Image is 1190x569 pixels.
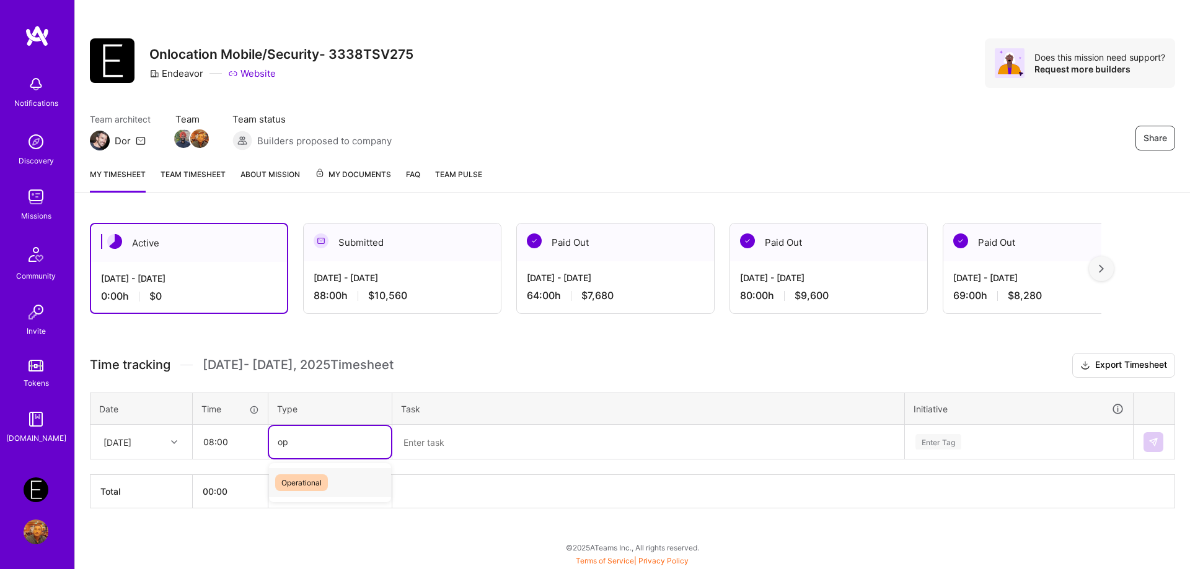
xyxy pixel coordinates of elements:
[435,170,482,179] span: Team Pulse
[149,67,203,80] div: Endeavor
[740,233,755,248] img: Paid Out
[953,233,968,248] img: Paid Out
[20,519,51,544] a: User Avatar
[115,134,131,147] div: Dor
[24,477,48,502] img: Endeavor: Onlocation Mobile/Security- 3338TSV275
[740,289,917,302] div: 80:00 h
[915,432,961,451] div: Enter Tag
[24,300,48,324] img: Invite
[943,224,1140,261] div: Paid Out
[581,289,614,302] span: $7,680
[16,269,56,282] div: Community
[740,271,917,284] div: [DATE] - [DATE]
[232,131,252,150] img: Builders proposed to company
[149,69,159,79] i: icon CompanyGray
[368,289,407,302] span: $10,560
[314,233,328,248] img: Submitted
[24,376,49,389] div: Tokens
[192,128,208,149] a: Team Member Avatar
[91,224,287,262] div: Active
[24,72,48,97] img: bell
[406,168,420,193] a: FAQ
[19,154,54,167] div: Discovery
[1144,132,1167,144] span: Share
[527,233,542,248] img: Paid Out
[304,224,501,261] div: Submitted
[435,168,482,193] a: Team Pulse
[161,168,226,193] a: Team timesheet
[14,97,58,110] div: Notifications
[21,209,51,222] div: Missions
[29,360,43,371] img: tokens
[90,113,151,126] span: Team architect
[1080,359,1090,372] i: icon Download
[275,474,328,491] span: Operational
[193,425,267,458] input: HH:MM
[240,168,300,193] a: About Mission
[101,272,277,285] div: [DATE] - [DATE]
[171,439,177,445] i: icon Chevron
[638,556,689,565] a: Privacy Policy
[24,407,48,432] img: guide book
[175,113,208,126] span: Team
[730,224,927,261] div: Paid Out
[1099,264,1104,273] img: right
[527,289,704,302] div: 64:00 h
[24,519,48,544] img: User Avatar
[149,46,413,62] h3: Onlocation Mobile/Security- 3338TSV275
[232,113,392,126] span: Team status
[90,357,170,373] span: Time tracking
[953,271,1130,284] div: [DATE] - [DATE]
[27,324,46,337] div: Invite
[1034,51,1165,63] div: Does this mission need support?
[576,556,634,565] a: Terms of Service
[201,402,259,415] div: Time
[257,134,392,147] span: Builders proposed to company
[107,234,122,249] img: Active
[314,289,491,302] div: 88:00 h
[90,131,110,150] img: Team Architect
[104,435,131,448] div: [DATE]
[101,290,277,303] div: 0:00 h
[953,289,1130,302] div: 69:00 h
[1072,353,1175,378] button: Export Timesheet
[20,477,51,502] a: Endeavor: Onlocation Mobile/Security- 3338TSV275
[315,168,391,181] span: My Documents
[24,185,48,209] img: teamwork
[914,402,1124,416] div: Initiative
[149,290,162,303] span: $0
[527,271,704,284] div: [DATE] - [DATE]
[203,357,394,373] span: [DATE] - [DATE] , 2025 Timesheet
[136,136,146,146] i: icon Mail
[795,289,829,302] span: $9,600
[24,129,48,154] img: discovery
[1034,63,1165,75] div: Request more builders
[392,393,905,425] th: Task
[193,475,268,508] th: 00:00
[90,168,146,193] a: My timesheet
[90,393,193,425] th: Date
[174,129,193,148] img: Team Member Avatar
[995,48,1025,78] img: Avatar
[21,240,51,269] img: Community
[1148,437,1158,447] img: Submit
[175,128,192,149] a: Team Member Avatar
[25,25,50,47] img: logo
[74,532,1190,563] div: © 2025 ATeams Inc., All rights reserved.
[228,67,276,80] a: Website
[90,475,193,508] th: Total
[1135,126,1175,150] button: Share
[268,393,392,425] th: Type
[576,556,689,565] span: |
[314,271,491,284] div: [DATE] - [DATE]
[517,224,714,261] div: Paid Out
[190,129,209,148] img: Team Member Avatar
[315,168,391,193] a: My Documents
[6,432,66,445] div: [DOMAIN_NAME]
[90,38,134,83] img: Company Logo
[1008,289,1042,302] span: $8,280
